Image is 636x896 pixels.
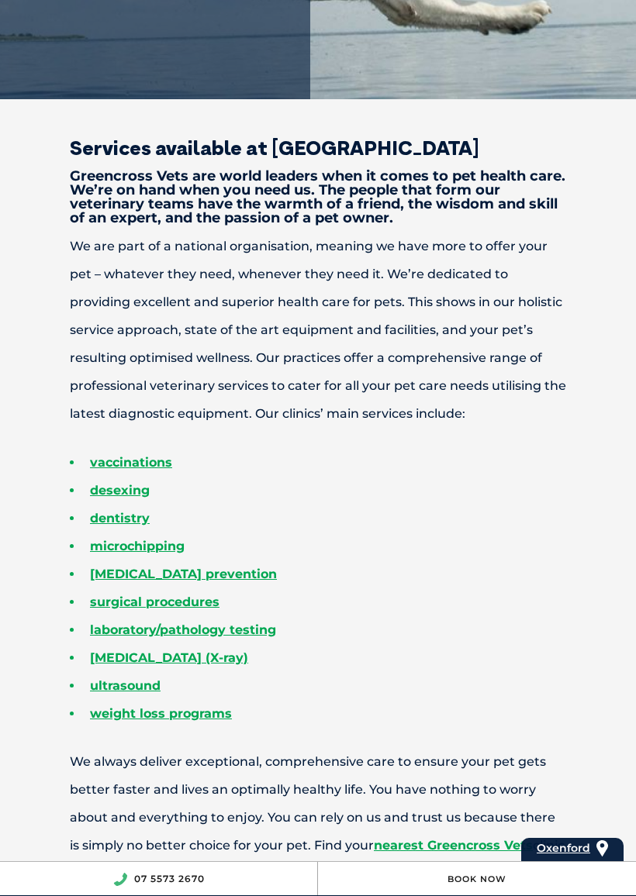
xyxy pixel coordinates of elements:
[448,874,506,884] a: Book Now
[70,167,565,226] strong: Greencross Vets are world leaders when it comes to pet health care. We’re on hand when you need u...
[113,873,127,886] img: location_phone.svg
[90,539,185,553] a: microchipping
[90,594,219,609] a: surgical procedures
[90,706,232,721] a: weight loss programs
[90,622,276,637] a: laboratory/pathology testing
[90,567,277,581] a: [MEDICAL_DATA] prevention
[537,841,590,855] span: Oxenford
[596,840,608,857] img: location_pin.svg
[90,650,248,665] a: [MEDICAL_DATA] (X-ray)
[90,483,150,498] a: desexing
[16,233,620,428] p: We are part of a national organisation, meaning we have more to offer your pet – whatever they ne...
[537,838,590,859] a: Oxenford
[16,748,620,887] p: We always deliver exceptional, comprehensive care to ensure your pet gets better faster and lives...
[90,678,161,693] a: ultrasound
[374,838,533,853] a: nearest Greencross Vets
[90,455,172,470] a: vaccinations
[16,138,620,158] h2: Services available at [GEOGRAPHIC_DATA]
[90,511,150,526] a: dentistry
[134,873,205,884] a: 07 5573 2670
